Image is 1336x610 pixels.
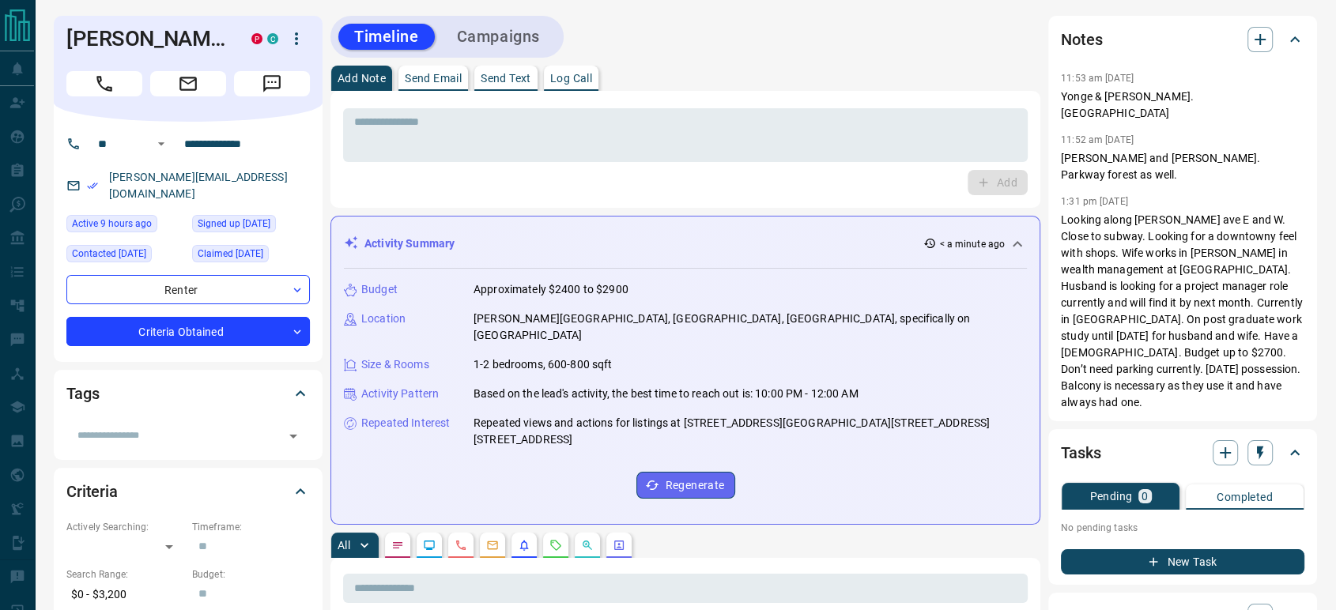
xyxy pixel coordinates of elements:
span: Active 9 hours ago [72,216,152,232]
h2: Notes [1061,27,1102,52]
div: Tue Apr 23 2024 [192,215,310,237]
button: Open [152,134,171,153]
p: Activity Summary [364,235,455,252]
p: Add Note [338,73,386,84]
p: 1-2 bedrooms, 600-800 sqft [474,356,612,373]
p: No pending tasks [1061,516,1304,540]
div: Renter [66,275,310,304]
p: Completed [1217,491,1273,503]
h1: [PERSON_NAME] [66,26,228,51]
div: Criteria Obtained [66,317,310,346]
p: Budget: [192,567,310,582]
p: 0 [1142,491,1148,502]
div: Tue Aug 19 2025 [66,215,184,237]
div: Tasks [1061,434,1304,472]
a: [PERSON_NAME][EMAIL_ADDRESS][DOMAIN_NAME] [109,171,288,200]
svg: Calls [455,539,467,552]
div: Activity Summary< a minute ago [344,229,1027,258]
p: Repeated views and actions for listings at [STREET_ADDRESS][GEOGRAPHIC_DATA][STREET_ADDRESS][STRE... [474,415,1027,448]
p: $0 - $3,200 [66,582,184,608]
p: Repeated Interest [361,415,450,431]
p: Location [361,311,406,327]
p: [PERSON_NAME][GEOGRAPHIC_DATA], [GEOGRAPHIC_DATA], [GEOGRAPHIC_DATA], specifically on [GEOGRAPHIC... [474,311,1027,344]
p: Log Call [550,73,592,84]
button: Campaigns [441,24,556,50]
button: New Task [1061,549,1304,574]
span: Email [150,71,226,96]
svg: Lead Browsing Activity [423,539,436,552]
div: Criteria [66,473,310,510]
span: Claimed [DATE] [198,246,263,262]
h2: Tags [66,381,99,406]
div: Thu Aug 14 2025 [192,245,310,267]
p: < a minute ago [939,237,1005,251]
p: Search Range: [66,567,184,582]
div: Notes [1061,21,1304,58]
h2: Criteria [66,479,118,504]
svg: Listing Alerts [518,539,530,552]
span: Call [66,71,142,96]
p: Send Email [405,73,462,84]
p: Pending [1089,491,1132,502]
svg: Notes [391,539,404,552]
div: Thu Aug 14 2025 [66,245,184,267]
p: Send Text [481,73,531,84]
p: 1:31 pm [DATE] [1061,196,1128,207]
h2: Tasks [1061,440,1100,465]
div: condos.ca [267,33,278,44]
p: 11:53 am [DATE] [1061,73,1134,84]
svg: Email Verified [87,180,98,191]
p: Looking along [PERSON_NAME] ave E and W. Close to subway. Looking for a downtowny feel with shops... [1061,212,1304,411]
span: Signed up [DATE] [198,216,270,232]
p: Budget [361,281,398,298]
p: Approximately $2400 to $2900 [474,281,628,298]
button: Regenerate [636,472,735,499]
div: Tags [66,375,310,412]
button: Open [282,425,304,447]
p: Yonge & [PERSON_NAME]. [GEOGRAPHIC_DATA] [1061,88,1304,122]
p: Based on the lead's activity, the best time to reach out is: 10:00 PM - 12:00 AM [474,386,859,402]
button: Timeline [338,24,435,50]
span: Contacted [DATE] [72,246,146,262]
p: Actively Searching: [66,520,184,534]
p: [PERSON_NAME] and [PERSON_NAME]. Parkway forest as well. [1061,150,1304,183]
svg: Opportunities [581,539,594,552]
span: Message [234,71,310,96]
svg: Agent Actions [613,539,625,552]
div: property.ca [251,33,262,44]
p: Activity Pattern [361,386,439,402]
svg: Requests [549,539,562,552]
svg: Emails [486,539,499,552]
p: 11:52 am [DATE] [1061,134,1134,145]
p: Timeframe: [192,520,310,534]
p: All [338,540,350,551]
p: Size & Rooms [361,356,429,373]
